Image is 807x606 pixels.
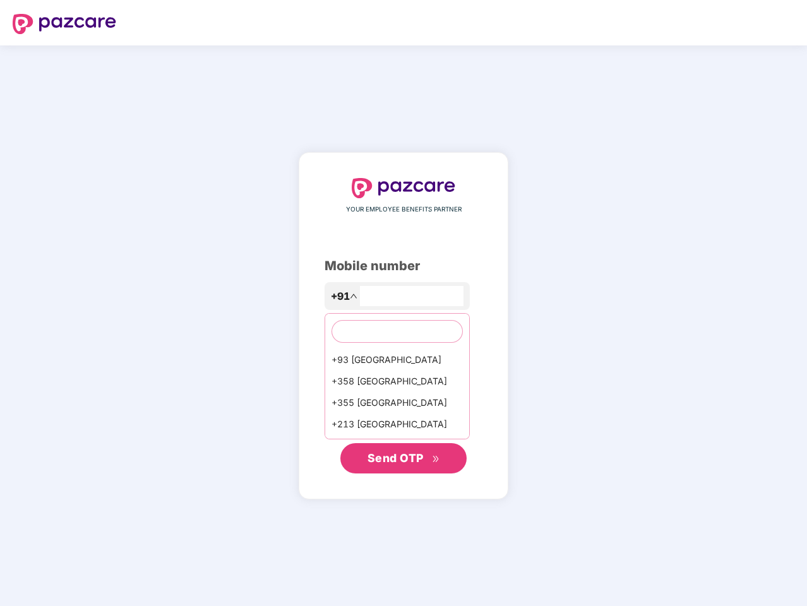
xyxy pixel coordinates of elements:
div: +358 [GEOGRAPHIC_DATA] [325,371,469,392]
div: +1684 AmericanSamoa [325,435,469,456]
div: +213 [GEOGRAPHIC_DATA] [325,413,469,435]
span: double-right [432,455,440,463]
div: +93 [GEOGRAPHIC_DATA] [325,349,469,371]
img: logo [352,178,455,198]
span: YOUR EMPLOYEE BENEFITS PARTNER [346,205,462,215]
span: up [350,292,357,300]
span: Send OTP [368,451,424,465]
button: Send OTPdouble-right [340,443,467,473]
div: Mobile number [325,256,482,276]
img: logo [13,14,116,34]
div: +355 [GEOGRAPHIC_DATA] [325,392,469,413]
span: +91 [331,288,350,304]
